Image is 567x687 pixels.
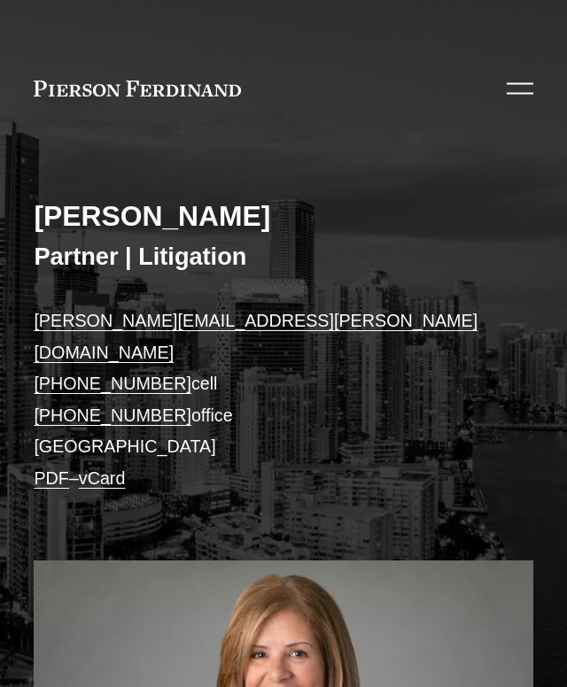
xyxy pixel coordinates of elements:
[34,305,532,494] p: cell office [GEOGRAPHIC_DATA] –
[34,311,478,362] a: [PERSON_NAME][EMAIL_ADDRESS][PERSON_NAME][DOMAIN_NAME]
[34,242,532,272] h3: Partner | Litigation
[79,468,126,488] a: vCard
[34,199,532,234] h2: [PERSON_NAME]
[34,468,68,488] a: PDF
[34,405,191,425] a: [PHONE_NUMBER]
[34,374,191,393] a: [PHONE_NUMBER]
